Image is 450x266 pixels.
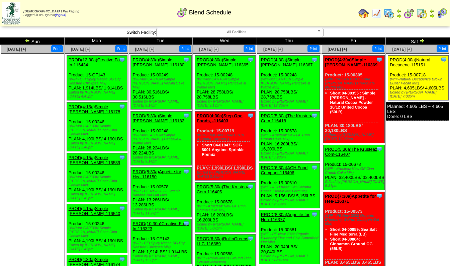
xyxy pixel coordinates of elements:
div: Edited by [PERSON_NAME] [DATE] 12:35am [261,99,320,108]
button: Print [372,45,384,52]
a: PROD(4:15a)Simple [PERSON_NAME]-116540 [69,206,120,216]
div: (WIP-for CARTON Simple [PERSON_NAME] Choc Chip Cookie Mix) [69,226,127,238]
div: Edited by [PERSON_NAME] [DATE] 2:46pm [69,141,127,149]
img: Tooltip [247,183,254,190]
div: Edited by [PERSON_NAME] [DATE] 12:35am [325,133,384,141]
div: (WIP-for CARTON Simple [PERSON_NAME] Pancake & Waffle Mix) [197,77,255,89]
td: Sat [386,38,450,45]
span: [DEMOGRAPHIC_DATA] Packaging [23,10,79,13]
img: Tooltip [119,56,125,63]
span: [DATE] [+] [263,47,283,52]
a: PROD(7:30a)Appetite for Hea-116371 [325,194,376,204]
div: (WIP - PE New 2022 Organic Blueberry Flax and Chia Superfood Oat Mix) [261,232,320,244]
a: PROD(10:30a)Creative Food In-116323 [132,221,189,231]
span: Blend Schedule [189,9,231,16]
a: PROD(5:30a)The Krusteaz Com-116405 [197,184,249,194]
a: PROD(5:30a)The Krusteaz Com-116407 [325,147,377,157]
div: Edited by [PERSON_NAME] [DATE] 2:45pm [69,192,127,200]
button: Print [437,45,448,52]
a: [DATE] [+] [199,47,218,52]
div: Edited by [PERSON_NAME] [DATE] 2:45pm [197,171,255,179]
div: (WIP - ACH Keen Oat Coconut Cocoa Protein Mix Formula) [261,185,320,193]
img: Tooltip [376,193,383,199]
div: Edited by [PERSON_NAME] [DATE] 2:55pm [261,198,320,206]
a: [DATE] [+] [135,47,155,52]
div: Product: 15-00248 PLAN: 28,758LBS / 28,758LBS [259,56,320,110]
a: Short 04-01847: SOF- 8001 Anytime Sprinkle Premix [202,143,245,157]
div: Product: 15-00678 PLAN: 32,400LBS / 32,400LBS [323,145,384,190]
img: Tooltip [311,164,318,171]
div: Product: 15-00718 PLAN: 4,605LBS / 4,605LBS [388,56,449,101]
td: Sun [0,38,65,45]
img: Tooltip [183,220,190,227]
div: Edited by [PERSON_NAME] [DATE] 11:27pm [132,207,191,215]
span: [DATE] [+] [392,47,412,52]
img: calendarblend.gif [177,7,188,18]
a: [DATE] [+] [7,47,26,52]
div: Product: 15-00581 PLAN: 20,040LBS / 20,040LBS [259,210,320,264]
div: Product: 15-00246 PLAN: 4,190LBS / 4,190LBS [67,204,127,253]
div: Edited by [PERSON_NAME] [DATE] 7:08pm [390,90,448,98]
a: PROD(4:30a)Simple [PERSON_NAME]-116367 [261,57,313,67]
div: Edited by [PERSON_NAME] [DATE] 5:31pm [325,180,384,188]
span: [DATE] [+] [328,47,347,52]
div: (WIP-for CARTON Simple [PERSON_NAME] Choc Chip Cookie Mix) [69,175,127,187]
a: Short 04-00804: Cinnamon Ground OG (55LB) [330,237,373,251]
button: Print [307,45,319,52]
img: Tooltip [183,56,190,63]
div: Product: 15-00248 PLAN: 28,224LBS / 28,224LBS [131,112,191,165]
div: (WIP-for CARTON Simple [PERSON_NAME] Pancake & Waffle Mix) [261,77,320,89]
a: [DATE] [+] [71,47,90,52]
div: (WIP-for CARTON Simple [PERSON_NAME] Pancake & Waffle Mix) [132,133,191,145]
div: Product: 15-CF143 PLAN: 1,914LBS / 1,914LBS [131,219,191,264]
button: Print [179,45,191,52]
td: Tue [128,38,193,45]
div: (WIP - CFI Spicy Nacho SG Dry Roasted Chickpea Mix) [69,77,127,85]
div: Edited by [PERSON_NAME] [DATE] 5:07pm [197,222,255,230]
div: Edited by [PERSON_NAME] [DATE] 9:14pm [132,99,191,108]
div: Edited by [PERSON_NAME] [DATE] 2:45pm [69,243,127,251]
a: PROD(4:30a)Simple [PERSON_NAME]-116369 [325,57,378,67]
div: (WIP-Natural Decadence Brown Butter Pecan Mix) [390,77,448,85]
span: All Facilities [159,28,314,36]
img: arrowright.gif [429,13,435,19]
img: zoroco-logo-small.webp [2,2,20,24]
img: arrowleft.gif [25,38,30,43]
div: Edited by [PERSON_NAME] [DATE] 12:41am [261,254,320,262]
div: (WIP - PE New 2022 Organic Blueberry Walnut Collagen Oat Mix) [325,214,384,226]
a: PROD(6:30a)ACH Food Compani-116406 [261,165,307,175]
img: Tooltip [311,112,318,119]
a: (logout) [55,13,66,17]
div: Product: 15-00248 PLAN: 28,758LBS / 28,758LBS [195,56,256,110]
div: Product: 15-00678 PLAN: 16,200LBS / 16,200LBS [259,112,320,161]
a: Short 04-00355 : Simple [PERSON_NAME] - Natural Cocoa Powder 10/12 United Cocoa (50LB) [330,91,375,114]
div: (WIP-for CARTON Simple [PERSON_NAME] Choc Chip Cookie Mix) [69,124,127,136]
img: calendarinout.gif [417,8,427,19]
div: Product: 15-00578 PLAN: 13,286LBS / 13,286LBS [131,168,191,217]
div: (WIP- Step One Foods 8101 Anytime Sprinkle ) [197,133,255,141]
div: (WIP- for CARTON Simple [PERSON_NAME] Chocolate Muffin Mix ) [325,77,384,89]
img: Tooltip [183,168,190,175]
button: Print [244,45,255,52]
a: PROD(4:00a)Natural Decadenc-115151 [390,57,430,67]
img: Tooltip [311,211,318,218]
a: PROD(8:30a)Appetite for Hea-116150 [132,169,181,179]
img: calendarcustomer.gif [437,8,447,19]
td: Thu [257,38,321,45]
a: PROD(4:30a)Simple [PERSON_NAME]-116180 [132,57,184,67]
img: Tooltip [119,256,125,263]
img: Tooltip [247,112,254,119]
td: Mon [64,38,128,45]
div: (WIP - PE New 2022 Organic Banana Nut Oat Mix) [132,189,191,197]
div: Product: 15-00719 PLAN: 1,990LBS / 1,990LBS [195,112,256,181]
img: Tooltip [119,103,125,110]
td: Fri [321,38,386,45]
div: (WIP-for CARTON Simple [PERSON_NAME] Vanilla Cake Mix) [132,77,191,89]
div: Product: 15-00610 PLAN: 5,156LBS / 5,156LBS [259,163,320,208]
a: Short 04-00859: Sea Salt Fine Mediterra (LB) [330,227,377,237]
div: Edited by [PERSON_NAME] [DATE] 9:13pm [197,99,255,108]
img: arrowright.gif [419,38,425,43]
a: PROD(4:15a)Simple [PERSON_NAME]-116178 [69,104,120,114]
img: Tooltip [440,56,447,63]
